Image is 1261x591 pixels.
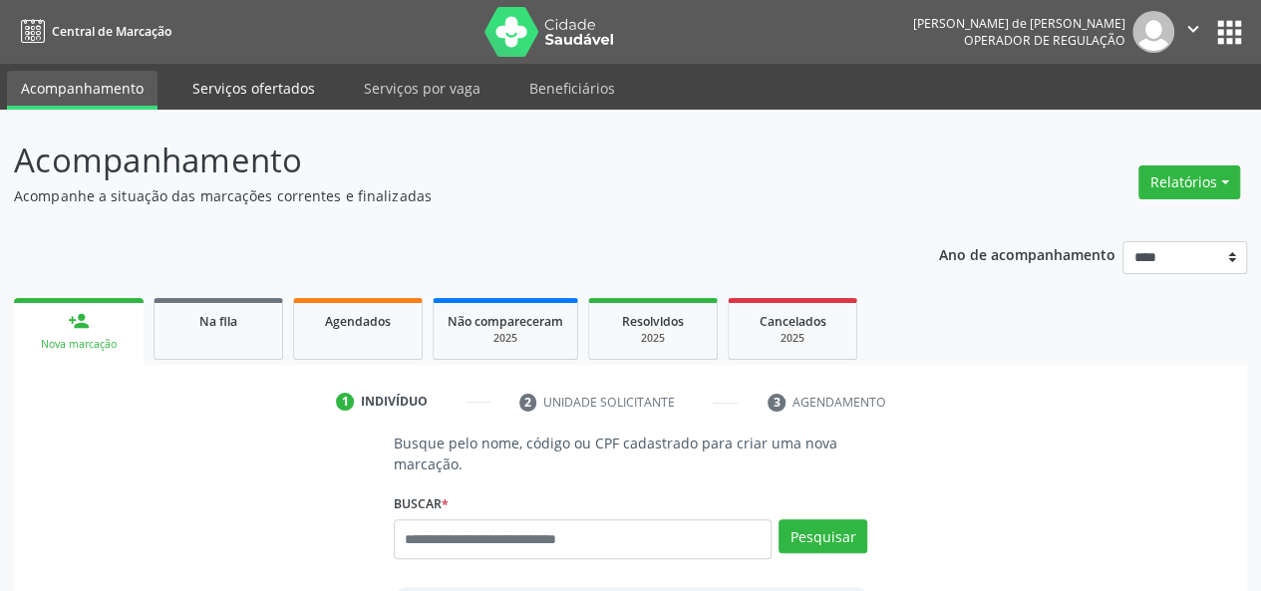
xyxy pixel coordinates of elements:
[361,393,428,411] div: Indivíduo
[394,488,449,519] label: Buscar
[1182,18,1204,40] i: 
[1132,11,1174,53] img: img
[1138,165,1240,199] button: Relatórios
[913,15,1125,32] div: [PERSON_NAME] de [PERSON_NAME]
[350,71,494,106] a: Serviços por vaga
[964,32,1125,49] span: Operador de regulação
[939,241,1115,266] p: Ano de acompanhamento
[14,185,877,206] p: Acompanhe a situação das marcações correntes e finalizadas
[325,313,391,330] span: Agendados
[336,393,354,411] div: 1
[199,313,237,330] span: Na fila
[1212,15,1247,50] button: apps
[448,313,563,330] span: Não compareceram
[178,71,329,106] a: Serviços ofertados
[515,71,629,106] a: Beneficiários
[52,23,171,40] span: Central de Marcação
[1174,11,1212,53] button: 
[448,331,563,346] div: 2025
[7,71,158,110] a: Acompanhamento
[68,310,90,332] div: person_add
[14,15,171,48] a: Central de Marcação
[28,337,130,352] div: Nova marcação
[603,331,703,346] div: 2025
[743,331,842,346] div: 2025
[622,313,684,330] span: Resolvidos
[779,519,867,553] button: Pesquisar
[14,136,877,185] p: Acompanhamento
[394,433,868,474] p: Busque pelo nome, código ou CPF cadastrado para criar uma nova marcação.
[760,313,826,330] span: Cancelados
